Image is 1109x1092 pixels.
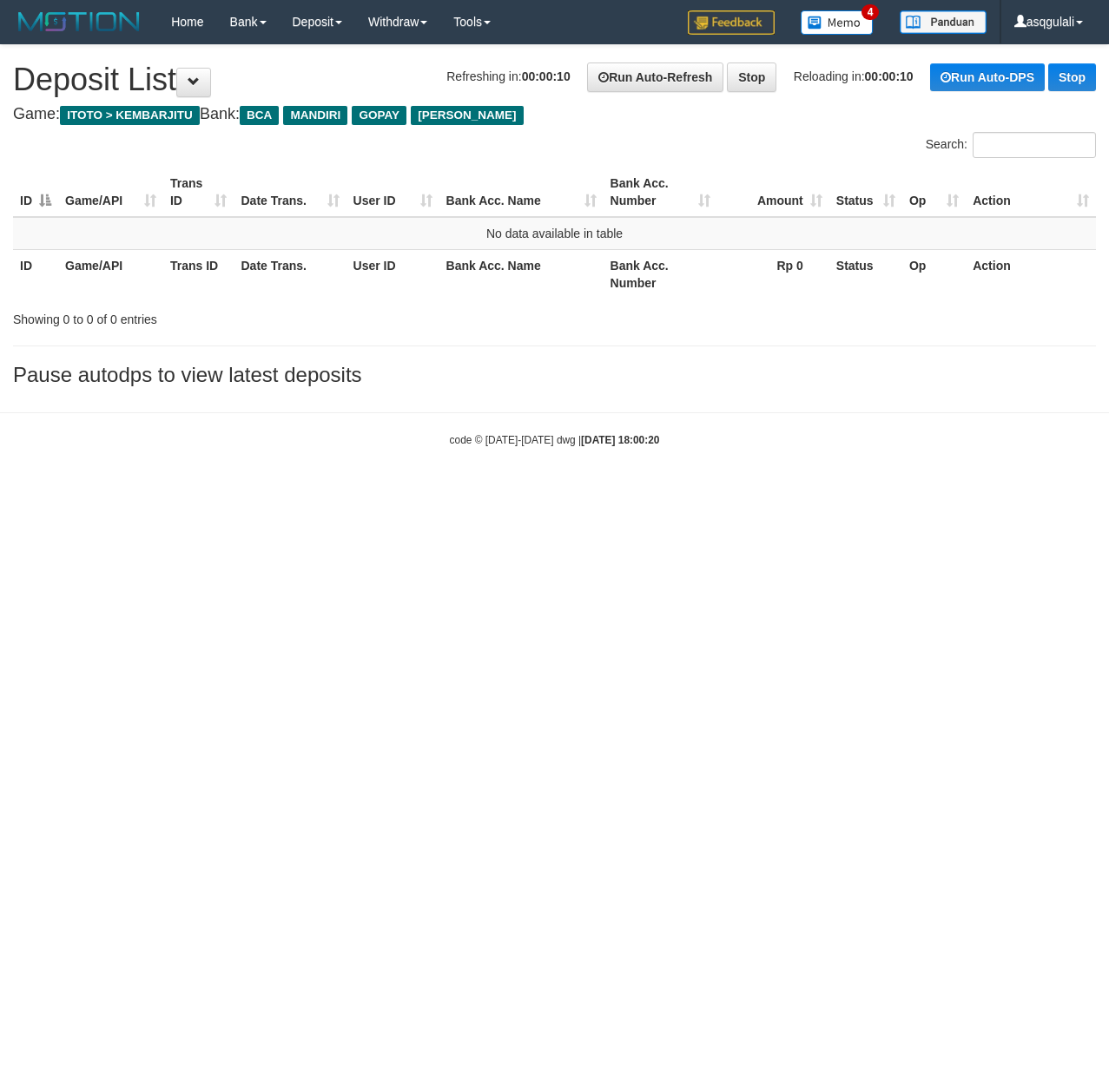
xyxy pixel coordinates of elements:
th: Trans ID [163,249,234,299]
span: ITOTO > KEMBARJITU [60,106,200,125]
th: ID: activate to sort column descending [13,168,58,217]
th: ID [13,249,58,299]
h1: Deposit List [13,62,1096,97]
th: User ID: activate to sort column ascending [347,168,439,217]
th: Game/API: activate to sort column ascending [58,168,163,217]
a: Run Auto-DPS [930,63,1045,91]
h4: Game: Bank: [13,106,1096,123]
strong: [DATE] 18:00:20 [581,434,659,446]
th: Amount: activate to sort column ascending [717,168,829,217]
span: BCA [240,106,279,125]
input: Search: [973,132,1096,158]
th: Trans ID: activate to sort column ascending [163,168,234,217]
th: Date Trans. [234,249,346,299]
img: Feedback.jpg [688,10,775,35]
th: Bank Acc. Number [604,249,717,299]
span: GOPAY [352,106,406,125]
img: Button%20Memo.svg [801,10,874,35]
img: panduan.png [900,10,987,34]
h3: Pause autodps to view latest deposits [13,364,1096,386]
th: Status: activate to sort column ascending [829,168,902,217]
strong: 00:00:10 [522,69,571,83]
span: 4 [861,4,880,20]
span: [PERSON_NAME] [411,106,523,125]
th: Game/API [58,249,163,299]
a: Stop [1048,63,1096,91]
th: Action: activate to sort column ascending [966,168,1096,217]
span: Reloading in: [794,69,914,83]
th: Rp 0 [717,249,829,299]
th: Action [966,249,1096,299]
td: No data available in table [13,217,1096,250]
a: Stop [727,62,776,92]
small: code © [DATE]-[DATE] dwg | [450,434,660,446]
label: Search: [926,132,1096,158]
th: Op: activate to sort column ascending [902,168,966,217]
strong: 00:00:10 [865,69,914,83]
span: MANDIRI [283,106,347,125]
th: Date Trans.: activate to sort column ascending [234,168,346,217]
a: Run Auto-Refresh [587,62,723,92]
th: Bank Acc. Name [439,249,604,299]
th: Bank Acc. Name: activate to sort column ascending [439,168,604,217]
th: Status [829,249,902,299]
div: Showing 0 to 0 of 0 entries [13,304,449,328]
th: Bank Acc. Number: activate to sort column ascending [604,168,717,217]
img: MOTION_logo.png [13,9,145,35]
span: Refreshing in: [446,69,570,83]
th: User ID [347,249,439,299]
th: Op [902,249,966,299]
